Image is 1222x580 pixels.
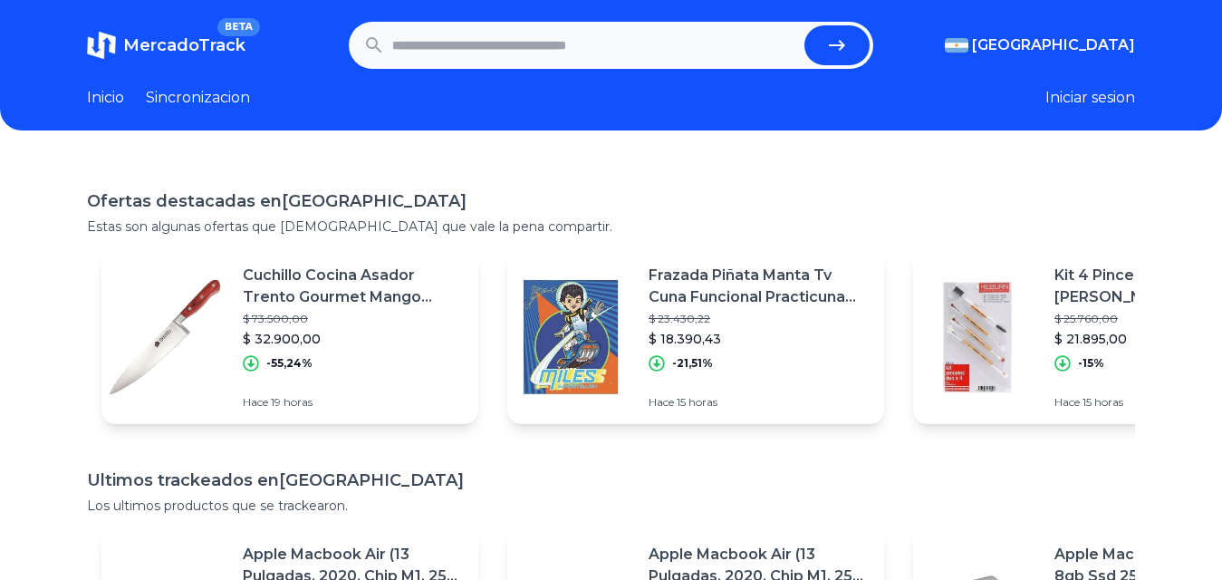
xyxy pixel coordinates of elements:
p: $ 32.900,00 [243,330,464,348]
p: -21,51% [672,356,713,371]
h1: Ofertas destacadas en [GEOGRAPHIC_DATA] [87,188,1135,214]
img: MercadoTrack [87,31,116,60]
p: Hace 19 horas [243,395,464,410]
img: Argentina [945,38,968,53]
p: $ 23.430,22 [649,312,870,326]
p: $ 73.500,00 [243,312,464,326]
p: Los ultimos productos que se trackearon. [87,497,1135,515]
button: [GEOGRAPHIC_DATA] [945,34,1135,56]
a: Sincronizacion [146,87,250,109]
span: BETA [217,18,260,36]
a: Inicio [87,87,124,109]
a: Featured imageFrazada Piñata Manta Tv Cuna Funcional Practicuna Disney 1163$ 23.430,22$ 18.390,43... [507,250,884,424]
img: Featured image [507,274,634,401]
p: Frazada Piñata Manta Tv Cuna Funcional Practicuna Disney 1163 [649,265,870,308]
img: Featured image [101,274,228,401]
a: MercadoTrackBETA [87,31,245,60]
h1: Ultimos trackeados en [GEOGRAPHIC_DATA] [87,468,1135,493]
span: [GEOGRAPHIC_DATA] [972,34,1135,56]
p: -55,24% [266,356,313,371]
span: MercadoTrack [123,35,245,55]
p: Estas son algunas ofertas que [DEMOGRAPHIC_DATA] que vale la pena compartir. [87,217,1135,236]
a: Featured imageCuchillo Cocina Asador Trento Gourmet Mango Madera Hoja 19cm$ 73.500,00$ 32.900,00-... [101,250,478,424]
p: Cuchillo Cocina Asador Trento Gourmet Mango Madera Hoja 19cm [243,265,464,308]
button: Iniciar sesion [1045,87,1135,109]
p: -15% [1078,356,1104,371]
p: $ 18.390,43 [649,330,870,348]
p: Hace 15 horas [649,395,870,410]
img: Featured image [913,274,1040,401]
